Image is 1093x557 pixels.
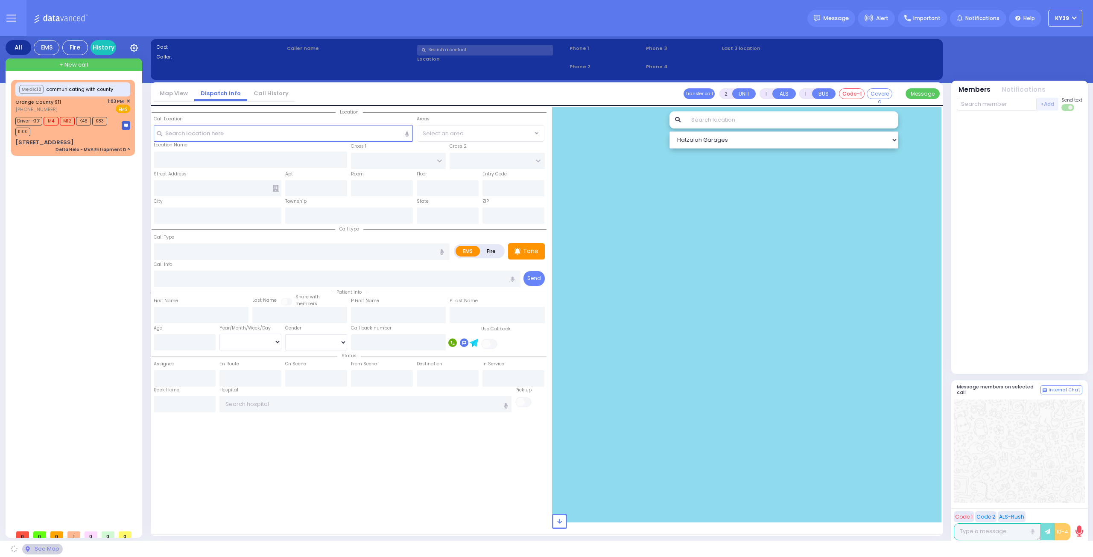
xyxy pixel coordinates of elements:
img: message.svg [814,15,820,21]
label: EMS [456,246,480,257]
span: Other building occupants [273,185,279,192]
div: Fire [62,40,88,55]
label: State [417,198,429,205]
span: 0 [50,531,63,538]
span: 1 [67,531,80,538]
span: Driver-K101 [15,117,42,125]
label: Use Callback [481,326,511,332]
a: Call History [247,89,295,97]
label: En Route [219,361,239,367]
span: Help [1023,15,1035,22]
span: K100 [15,128,30,136]
button: Covered [867,88,892,99]
a: Map View [153,89,194,97]
label: Caller: [156,53,284,61]
button: Code-1 [839,88,865,99]
label: Township [285,198,307,205]
span: [PHONE_NUMBER] [15,106,58,113]
button: BUS [812,88,836,99]
p: Tone [523,247,538,256]
label: Last 3 location [722,45,830,52]
label: Fire [479,246,503,257]
small: Share with [295,294,320,300]
button: Members [959,85,991,95]
label: ZIP [482,198,489,205]
span: 0 [85,531,97,538]
label: Caller name [287,45,415,52]
div: EMS [34,40,59,55]
label: Call Info [154,261,172,268]
span: Phone 1 [570,45,643,52]
label: City [154,198,163,205]
label: Room [351,171,364,178]
span: Select an area [423,129,464,138]
input: Search location [686,111,899,128]
span: 0 [33,531,46,538]
span: communicating with county [46,86,113,93]
label: Last Name [252,297,277,304]
label: Destination [417,361,442,367]
span: M4 [44,117,58,125]
div: Year/Month/Week/Day [219,325,281,332]
button: Medic12 [19,85,44,94]
label: Cross 1 [351,143,366,150]
div: [STREET_ADDRESS] [15,138,74,147]
span: Call type [335,226,363,232]
label: Gender [285,325,301,332]
button: Notifications [1002,85,1046,95]
span: Phone 3 [646,45,719,52]
label: Back Home [154,387,179,394]
span: Location [336,109,363,115]
div: See map [22,544,62,554]
span: M12 [60,117,75,125]
label: Areas [417,116,430,122]
input: Search location here [154,125,413,141]
label: Cross 2 [450,143,467,150]
img: comment-alt.png [1043,388,1047,393]
label: From Scene [351,361,377,367]
button: ALS [772,88,796,99]
label: P Last Name [450,297,478,304]
span: 0 [16,531,29,538]
span: Important [913,15,941,22]
label: Hospital [219,387,238,394]
span: K48 [76,117,91,125]
button: UNIT [732,88,756,99]
label: Call back number [351,325,392,332]
label: Age [154,325,162,332]
button: KY39 [1048,10,1082,27]
input: Search member [957,98,1037,111]
label: Turn off text [1061,103,1075,112]
span: members [295,300,317,307]
a: Dispatch info [194,89,247,97]
h5: Message members on selected call [957,384,1040,395]
span: Phone 2 [570,63,643,70]
span: ✕ [126,98,130,105]
button: Code 1 [954,511,974,522]
span: 0 [102,531,114,538]
div: Delta Helo - MVA Entrapment D ^ [56,146,130,153]
label: First Name [154,297,178,304]
label: Cad: [156,44,284,51]
button: Code 2 [975,511,997,522]
button: Internal Chat [1040,385,1082,395]
span: + New call [59,61,88,69]
span: Phone 4 [646,63,719,70]
a: History [91,40,116,55]
input: Search hospital [219,396,512,412]
button: Send [523,271,545,286]
label: On Scene [285,361,306,367]
button: ALS-Rush [998,511,1026,522]
span: Notifications [965,15,999,22]
label: Entry Code [482,171,507,178]
span: KY39 [1055,15,1069,22]
label: Call Location [154,116,183,122]
img: Logo [34,13,91,23]
label: P First Name [351,297,379,304]
span: K83 [92,117,107,125]
img: message-box.svg [122,121,130,130]
label: Call Type [154,234,174,241]
div: All [6,40,31,55]
span: Send text [1061,97,1082,103]
label: Location [417,55,567,63]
